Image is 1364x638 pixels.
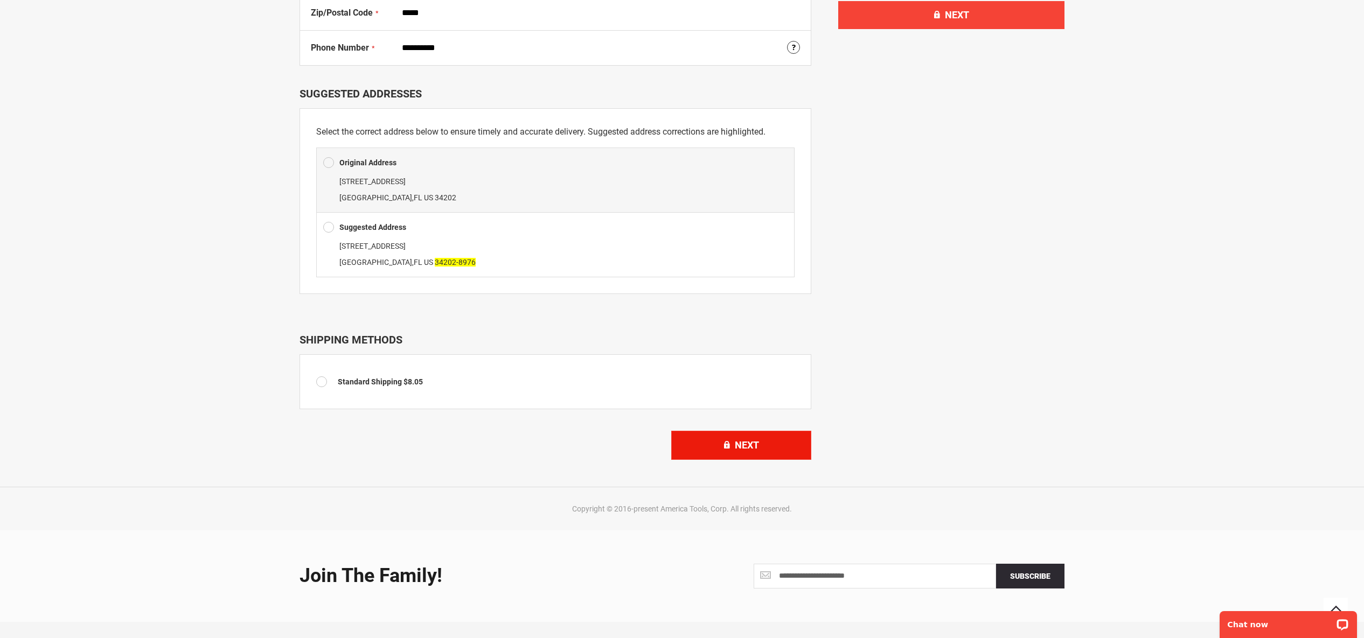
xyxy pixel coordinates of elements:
[435,193,456,202] span: 34202
[323,238,788,270] div: ,
[339,177,406,186] span: [STREET_ADDRESS]
[838,1,1064,29] button: Next
[338,377,402,386] span: Standard Shipping
[424,193,433,202] span: US
[300,87,811,100] div: Suggested Addresses
[300,333,811,346] div: Shipping Methods
[339,258,412,267] span: [GEOGRAPHIC_DATA]
[435,258,476,267] span: 34202-8976
[671,431,811,460] button: Next
[1010,572,1050,580] span: Subscribe
[323,173,788,206] div: ,
[424,258,433,267] span: US
[311,43,369,53] span: Phone Number
[403,377,423,386] span: $8.05
[945,9,969,20] span: Next
[1213,604,1364,638] iframe: LiveChat chat widget
[414,258,422,267] span: FL
[414,193,422,202] span: FL
[735,439,759,451] span: Next
[339,158,396,167] b: Original Address
[996,564,1064,588] button: Subscribe
[339,223,406,232] b: Suggested Address
[316,125,795,139] p: Select the correct address below to ensure timely and accurate delivery. Suggested address correc...
[339,193,412,202] span: [GEOGRAPHIC_DATA]
[300,565,674,587] div: Join the Family!
[297,503,1067,514] div: Copyright © 2016-present America Tools, Corp. All rights reserved.
[311,8,373,18] span: Zip/Postal Code
[339,242,406,250] span: [STREET_ADDRESS]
